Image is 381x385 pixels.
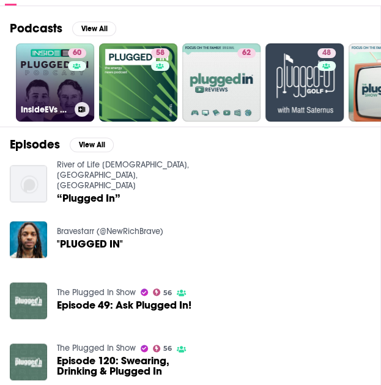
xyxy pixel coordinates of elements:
span: 48 [322,47,331,59]
img: Episode 49: Ask Plugged In! [10,282,47,320]
span: 56 [163,290,172,296]
a: Episode 49: Ask Plugged In! [57,300,191,310]
img: "PLUGGED IN" [10,221,47,258]
a: 62 [237,48,256,58]
a: "PLUGGED IN" [57,239,123,249]
a: 48 [265,43,344,122]
a: The Plugged In Show [57,287,136,298]
a: PodcastsView All [10,21,116,36]
span: 56 [163,346,172,351]
h2: Podcasts [10,21,62,36]
a: Bravestarr (@NewRichBrave) [57,226,163,237]
img: Episode 120: Swearing, Drinking & Plugged In [10,343,47,381]
a: EpisodesView All [10,137,114,152]
span: 60 [73,47,81,59]
button: View All [72,21,116,36]
a: 58 [99,43,177,122]
a: The Plugged In Show [57,343,136,353]
a: 62 [182,43,261,122]
a: 60 [68,48,86,58]
a: 56 [153,345,172,352]
a: 56 [153,288,172,296]
a: “Plugged In” [57,193,120,204]
a: River of Life Church, Chilliwack, BC [57,159,189,191]
h3: InsideEVs Plugged-In Podcast - Electric Vehicle News [21,105,70,115]
a: 60InsideEVs Plugged-In Podcast - Electric Vehicle News [16,43,94,122]
h2: Episodes [10,137,60,152]
span: 58 [156,47,165,59]
a: 58 [151,48,169,58]
button: View All [70,137,114,152]
span: 62 [242,47,251,59]
a: Episode 120: Swearing, Drinking & Plugged In [57,356,196,376]
a: 48 [317,48,336,58]
img: “Plugged In” [10,165,47,202]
